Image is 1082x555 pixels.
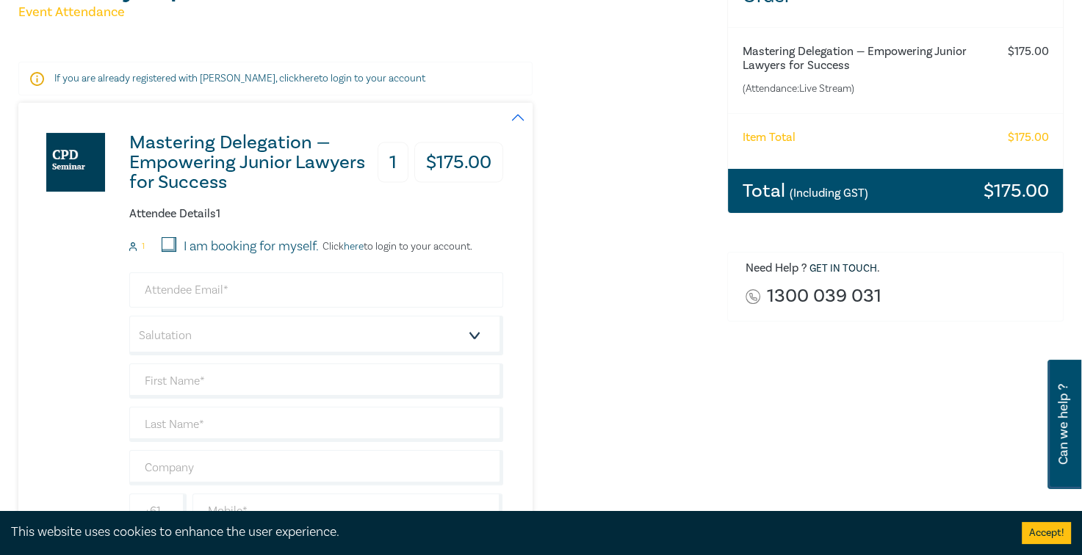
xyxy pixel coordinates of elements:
label: I am booking for myself. [184,237,319,256]
h6: Mastering Delegation — Empowering Junior Lawyers for Success [743,45,990,73]
a: here [344,240,364,253]
p: If you are already registered with [PERSON_NAME], click to login to your account [54,71,497,86]
input: +61 [129,493,187,529]
img: Mastering Delegation — Empowering Junior Lawyers for Success [46,133,105,192]
h6: Attendee Details 1 [129,207,503,221]
h3: $ 175.00 [983,181,1048,200]
p: Click to login to your account. [319,241,472,253]
input: Company [129,450,503,485]
a: Get in touch [809,262,877,275]
input: Attendee Email* [129,272,503,308]
h6: $ 175.00 [1007,131,1048,145]
h3: $ 175.00 [414,142,503,183]
input: First Name* [129,363,503,399]
input: Mobile* [192,493,503,529]
small: (Attendance: Live Stream ) [743,81,990,96]
a: 1300 039 031 [766,286,881,306]
h3: 1 [378,142,408,183]
h6: Item Total [743,131,796,145]
h6: Need Help ? . [746,261,1053,276]
small: (Including GST) [790,186,868,200]
h6: $ 175.00 [1007,45,1048,59]
span: Can we help ? [1056,369,1070,480]
a: here [299,72,319,85]
h3: Total [743,181,868,200]
button: Accept cookies [1022,522,1071,544]
input: Last Name* [129,407,503,442]
h3: Mastering Delegation — Empowering Junior Lawyers for Success [129,133,371,192]
h5: Event Attendance [18,4,710,21]
small: 1 [142,242,145,252]
div: This website uses cookies to enhance the user experience. [11,523,1000,542]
